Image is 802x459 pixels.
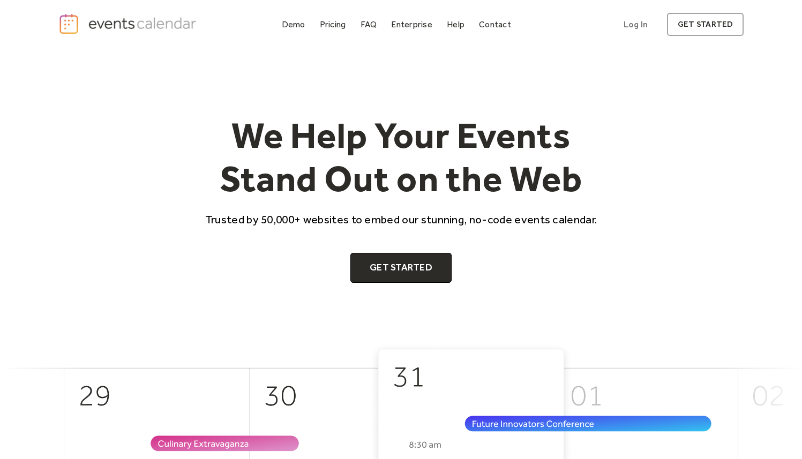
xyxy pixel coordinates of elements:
[667,13,744,36] a: get started
[58,13,200,35] a: home
[613,13,658,36] a: Log In
[320,21,346,27] div: Pricing
[356,17,381,32] a: FAQ
[391,21,432,27] div: Enterprise
[278,17,310,32] a: Demo
[475,17,515,32] a: Contact
[196,114,607,201] h1: We Help Your Events Stand Out on the Web
[196,212,607,227] p: Trusted by 50,000+ websites to embed our stunning, no-code events calendar.
[316,17,350,32] a: Pricing
[282,21,305,27] div: Demo
[361,21,377,27] div: FAQ
[447,21,464,27] div: Help
[443,17,469,32] a: Help
[479,21,511,27] div: Contact
[350,253,452,283] a: Get Started
[387,17,436,32] a: Enterprise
